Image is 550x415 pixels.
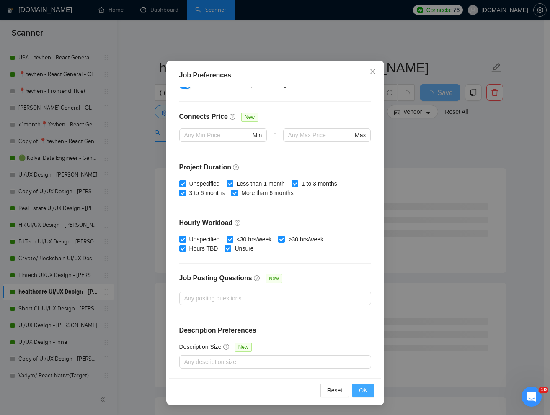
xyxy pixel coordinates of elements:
span: 1 to 3 months [298,179,341,188]
span: question-circle [230,113,236,120]
h4: Hourly Workload [179,218,371,228]
span: Unspecified [186,235,223,244]
span: OK [359,386,367,395]
span: New [241,113,258,122]
span: >30 hrs/week [285,235,327,244]
span: Max [355,131,366,140]
button: Close [362,61,384,83]
span: question-circle [223,343,230,350]
span: question-circle [233,164,240,171]
input: Any Min Price [184,131,251,140]
span: Reset [327,386,343,395]
span: Unspecified [186,179,223,188]
span: More than 6 months [238,188,297,197]
button: OK [352,384,374,397]
div: Job Preferences [179,70,371,80]
span: Unsure [231,244,257,253]
span: question-circle [254,275,261,282]
button: Reset [320,384,349,397]
span: question-circle [235,220,241,226]
h4: Project Duration [179,162,371,172]
span: 10 [539,387,548,393]
span: New [266,274,282,283]
span: Min [253,131,262,140]
h4: Job Posting Questions [179,273,252,283]
div: - [267,128,283,152]
h4: Connects Price [179,112,228,122]
h4: Description Preferences [179,325,371,336]
h5: Description Size [179,342,222,351]
span: 3 to 6 months [186,188,228,197]
span: <30 hrs/week [233,235,275,244]
iframe: Intercom live chat [522,387,542,407]
span: New [235,343,252,352]
span: close [369,68,376,75]
input: Any Max Price [288,131,353,140]
span: Hours TBD [186,244,222,253]
span: Less than 1 month [233,179,288,188]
